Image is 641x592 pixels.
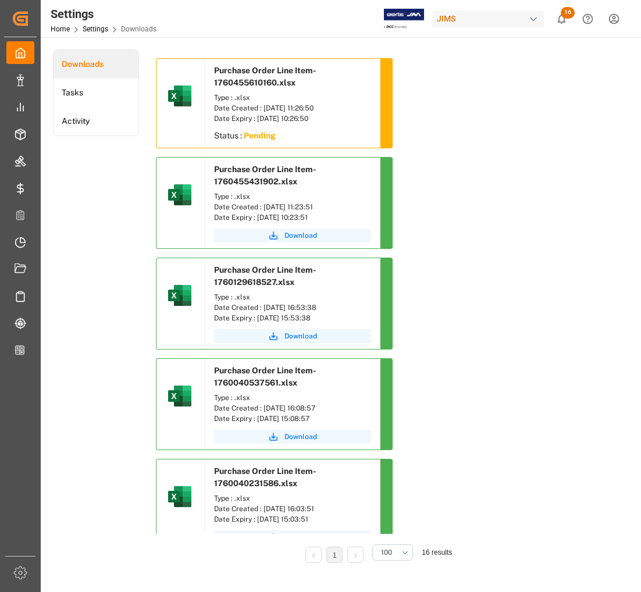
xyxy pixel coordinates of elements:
[214,165,316,186] span: Purchase Order Line Item-1760455431902.xlsx
[205,127,380,148] div: Status :
[214,66,316,87] span: Purchase Order Line Item-1760455610160.xlsx
[372,544,413,561] button: open menu
[214,202,371,212] div: Date Created : [DATE] 11:23:51
[284,230,317,241] span: Download
[83,25,108,33] a: Settings
[214,413,371,424] div: Date Expiry : [DATE] 15:08:57
[214,430,371,444] button: Download
[54,79,138,107] a: Tasks
[214,366,316,387] span: Purchase Order Line Item-1760040537561.xlsx
[284,431,317,442] span: Download
[214,493,371,504] div: Type : .xlsx
[54,107,138,135] a: Activity
[575,6,601,32] button: Help Center
[432,8,549,30] button: JIMS
[326,547,343,563] li: 1
[54,50,138,79] a: Downloads
[384,9,424,29] img: Exertis%20JAM%20-%20Email%20Logo.jpg_1722504956.jpg
[214,113,371,124] div: Date Expiry : [DATE] 10:26:50
[166,82,194,110] img: microsoft-excel-2019--v1.png
[284,331,317,341] span: Download
[432,10,544,27] div: JIMS
[214,92,371,103] div: Type : .xlsx
[214,393,371,403] div: Type : .xlsx
[333,551,337,559] a: 1
[284,532,317,543] span: Download
[166,483,194,511] img: microsoft-excel-2019--v1.png
[244,131,276,140] sapn: Pending
[166,181,194,209] img: microsoft-excel-2019--v1.png
[422,548,452,557] span: 16 results
[214,265,316,287] span: Purchase Order Line Item-1760129618527.xlsx
[214,103,371,113] div: Date Created : [DATE] 11:26:50
[214,403,371,413] div: Date Created : [DATE] 16:08:57
[347,547,364,563] li: Next Page
[214,229,371,242] button: Download
[549,6,575,32] button: show 16 new notifications
[214,212,371,223] div: Date Expiry : [DATE] 10:23:51
[214,292,371,302] div: Type : .xlsx
[51,25,70,33] a: Home
[214,504,371,514] div: Date Created : [DATE] 16:03:51
[214,329,371,343] button: Download
[166,382,194,410] img: microsoft-excel-2019--v1.png
[305,547,322,563] li: Previous Page
[214,302,371,313] div: Date Created : [DATE] 16:53:38
[214,514,371,525] div: Date Expiry : [DATE] 15:03:51
[381,547,392,558] span: 100
[214,191,371,202] div: Type : .xlsx
[214,313,371,323] div: Date Expiry : [DATE] 15:53:38
[214,530,371,544] button: Download
[214,466,316,488] span: Purchase Order Line Item-1760040231586.xlsx
[561,7,575,19] span: 16
[51,5,156,23] div: Settings
[166,281,194,309] img: microsoft-excel-2019--v1.png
